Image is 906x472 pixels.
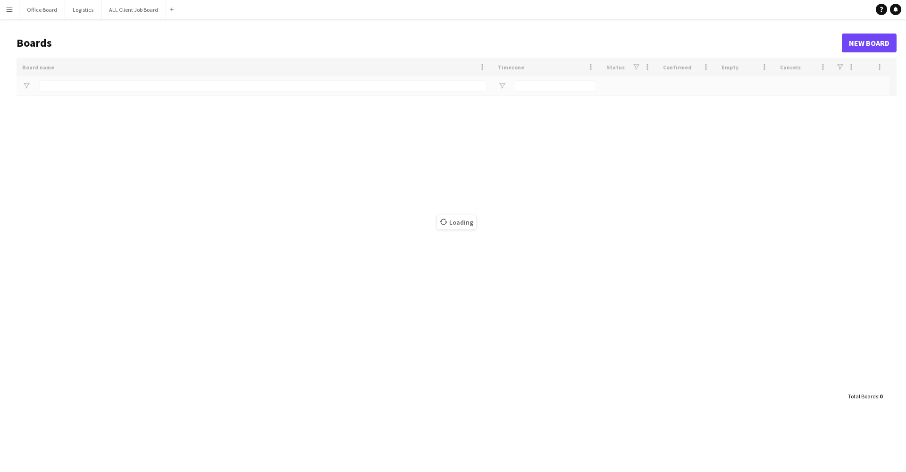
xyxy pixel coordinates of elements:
[19,0,65,19] button: Office Board
[437,215,476,229] span: Loading
[848,387,882,405] div: :
[17,36,842,50] h1: Boards
[65,0,101,19] button: Logistics
[842,34,897,52] a: New Board
[101,0,166,19] button: ALL Client Job Board
[848,393,878,400] span: Total Boards
[880,393,882,400] span: 0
